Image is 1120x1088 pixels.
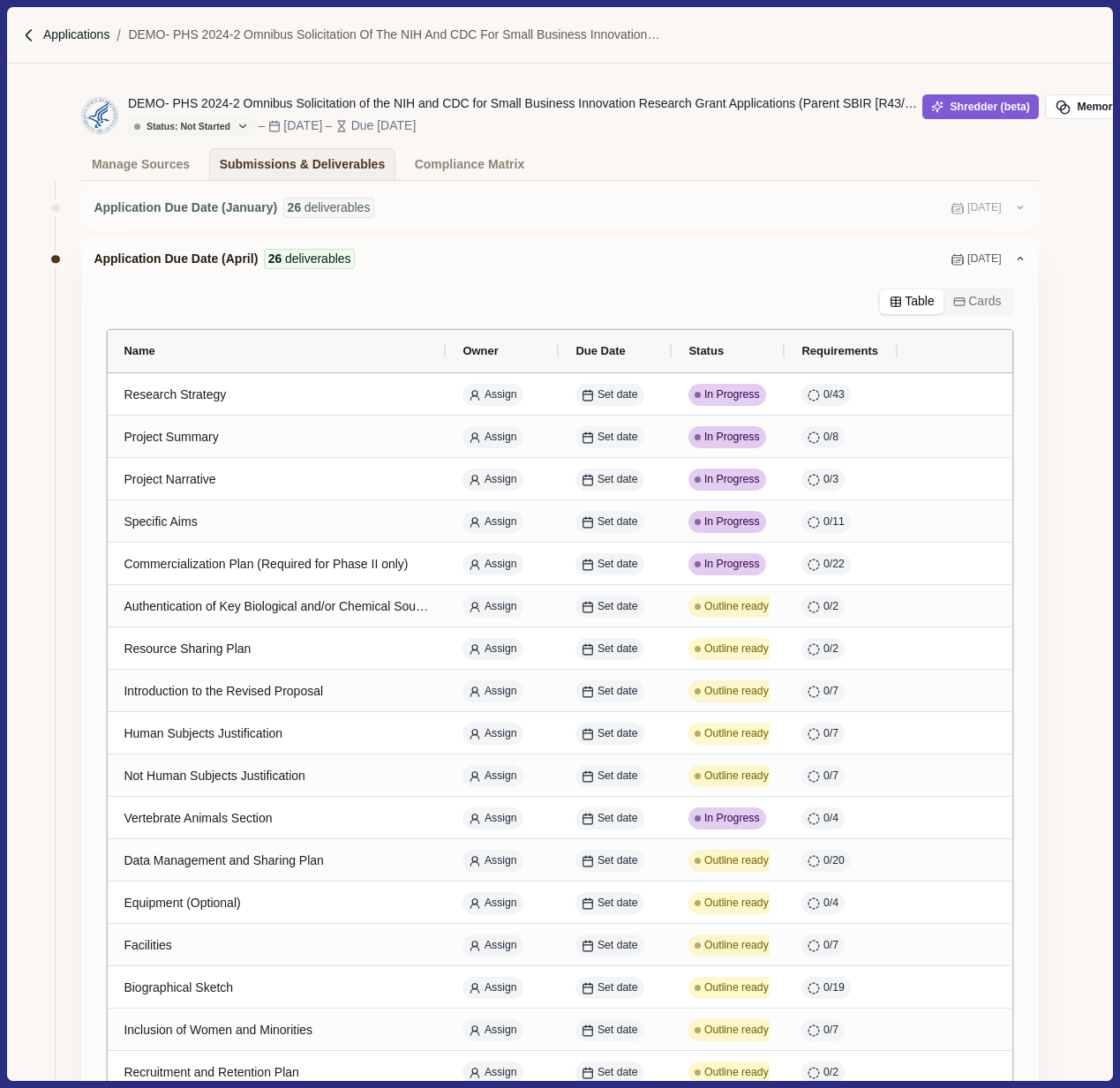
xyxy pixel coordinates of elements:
span: 0 / 20 [823,853,845,869]
button: Set date [575,511,643,533]
span: Application Due Date (January) [94,199,277,217]
span: Set date [598,387,638,403]
div: Manage Sources [92,149,190,180]
button: Set date [575,977,643,999]
div: DEMO- PHS 2024-2 Omnibus Solicitation of the NIH and CDC for Small Business Innovation Research G... [128,94,922,113]
span: Set date [598,726,638,742]
span: 0 / 7 [823,938,838,954]
div: [DATE] [283,116,322,135]
span: deliverables [304,199,371,217]
div: Introduction to the Revised Proposal [124,674,431,709]
div: – [326,116,333,135]
a: Compliance Matrix [404,148,534,180]
span: Outline ready [704,684,769,700]
button: Assign [462,426,522,448]
button: Assign [462,934,522,957]
span: Set date [598,896,638,912]
a: DEMO- PHS 2024-2 Omnibus Solicitation of the NIH and CDC for Small Business Innovation Research G... [128,26,688,44]
button: Set date [575,1019,643,1041]
span: Set date [598,514,638,530]
span: 0 / 7 [823,1023,838,1039]
button: Assign [462,850,522,872]
a: Manage Sources [81,148,199,180]
span: Assign [485,514,517,530]
span: Set date [598,769,638,784]
a: Submissions & Deliverables [209,148,395,180]
span: 0 / 7 [823,769,838,784]
span: Owner [462,344,498,357]
button: Assign [462,977,522,999]
span: Assign [485,1023,517,1039]
span: Assign [485,642,517,657]
span: Assign [485,430,517,446]
button: Set date [575,638,643,660]
div: Equipment (Optional) [124,886,431,920]
button: Set date [575,1062,643,1084]
span: 0 / 43 [823,387,845,403]
span: 0 / 2 [823,599,838,615]
div: Compliance Matrix [415,149,524,180]
span: Assign [485,684,517,700]
div: Inclusion of Women and Minorities [124,1013,431,1047]
div: Research Strategy [124,378,431,412]
span: Assign [485,557,517,573]
span: 0 / 19 [823,980,845,996]
span: Set date [598,642,638,657]
span: 0 / 3 [823,472,838,488]
button: Status: Not Started [128,117,255,136]
span: 0 / 8 [823,430,838,446]
span: Assign [485,599,517,615]
span: In Progress [704,472,760,488]
span: 0 / 11 [823,514,845,530]
div: Submissions & Deliverables [220,149,386,180]
div: Status: Not Started [134,121,230,132]
span: 0 / 7 [823,684,838,700]
span: 0 / 22 [823,557,845,573]
div: Specific Aims [124,505,431,539]
span: Outline ready [704,599,769,615]
button: Set date [575,469,643,491]
span: 26 [288,199,302,217]
span: Set date [598,472,638,488]
span: Outline ready [704,1065,769,1081]
div: Vertebrate Animals Section [124,801,431,836]
span: Assign [485,726,517,742]
span: In Progress [704,557,760,573]
button: Cards [943,289,1011,314]
button: Shredder (beta) [922,94,1040,119]
img: HHS.png [82,98,117,133]
div: Facilities [124,928,431,963]
span: Outline ready [704,726,769,742]
span: Outline ready [704,938,769,954]
span: Name [124,344,154,357]
span: Set date [598,430,638,446]
button: Set date [575,680,643,702]
span: Assign [485,980,517,996]
span: Outline ready [704,896,769,912]
button: Assign [462,723,522,745]
button: Set date [575,807,643,829]
span: Application Due Date (April) [94,250,258,268]
span: Status [688,344,724,357]
span: Due Date [575,344,625,357]
a: Applications [43,26,110,44]
button: Assign [462,511,522,533]
span: Set date [598,938,638,954]
span: Assign [485,853,517,869]
div: Authentication of Key Biological and/or Chemical Sources [124,589,431,624]
span: [DATE] [967,251,1002,267]
span: Outline ready [704,980,769,996]
button: Assign [462,892,522,914]
button: Set date [575,723,643,745]
span: Assign [485,896,517,912]
span: In Progress [704,387,760,403]
span: 0 / 4 [823,811,838,827]
button: Assign [462,596,522,618]
span: deliverables [285,250,351,268]
img: Forward slash icon [109,27,128,43]
span: Assign [485,811,517,827]
span: Outline ready [704,769,769,784]
span: Assign [485,1065,517,1081]
span: Set date [598,599,638,615]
